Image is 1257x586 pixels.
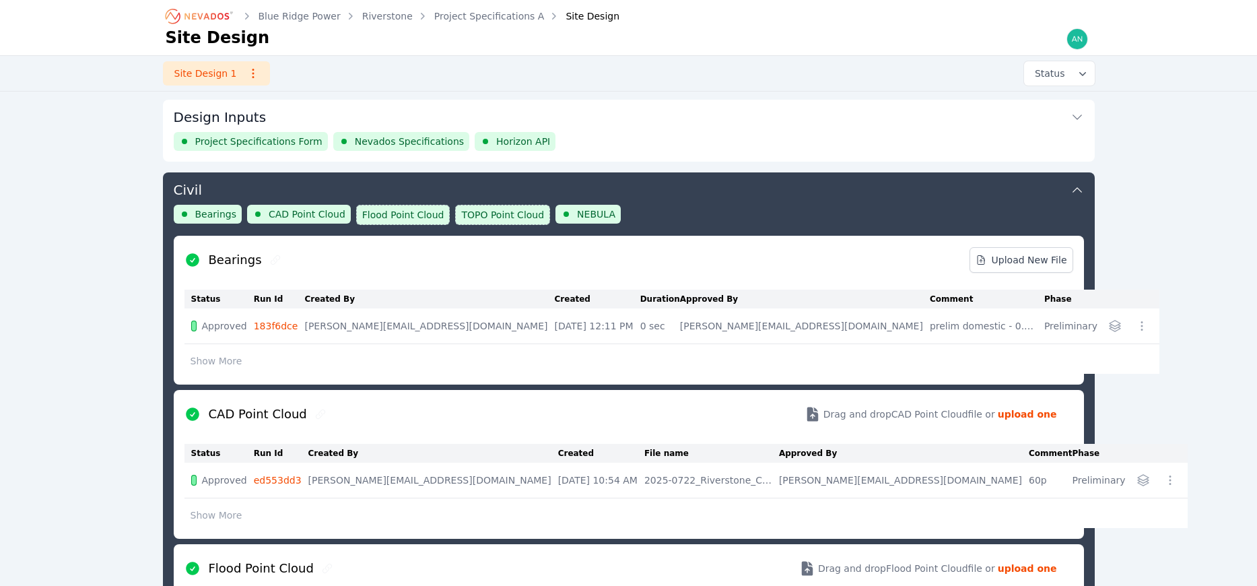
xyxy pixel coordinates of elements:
span: Bearings [195,207,237,221]
strong: upload one [998,408,1057,421]
th: Approved By [680,290,930,308]
th: File name [644,444,779,463]
div: prelim domestic - 0.2 tightened [930,319,1038,333]
th: Run Id [254,444,308,463]
th: Status [184,444,254,463]
button: Design Inputs [174,100,1084,132]
span: NEBULA [577,207,615,221]
span: TOPO Point Cloud [461,208,544,222]
th: Comment [1029,444,1072,463]
td: [PERSON_NAME][EMAIL_ADDRESS][DOMAIN_NAME] [779,463,1029,498]
span: Horizon API [496,135,550,148]
h2: Bearings [209,251,262,269]
a: Riverstone [362,9,413,23]
th: Phase [1072,444,1132,463]
button: Status [1024,61,1095,86]
th: Created [558,444,644,463]
h3: Civil [174,181,202,199]
th: Duration [640,290,680,308]
th: Created By [308,444,558,463]
th: Created [555,290,640,308]
div: Preliminary [1044,319,1097,333]
a: ed553dd3 [254,475,302,486]
span: CAD Point Cloud [269,207,345,221]
span: Nevados Specifications [355,135,464,148]
th: Approved By [779,444,1029,463]
a: Project Specifications A [434,9,545,23]
span: Drag and drop Flood Point Cloud file or [818,562,995,575]
nav: Breadcrumb [166,5,620,27]
div: 60p [1029,474,1065,487]
th: Comment [930,290,1044,308]
div: Design InputsProject Specifications FormNevados SpecificationsHorizon API [163,100,1095,162]
th: Status [184,290,254,308]
h2: Flood Point Cloud [209,559,314,578]
th: Phase [1044,290,1104,308]
button: Civil [174,172,1084,205]
td: [PERSON_NAME][EMAIL_ADDRESS][DOMAIN_NAME] [308,463,558,498]
a: 183f6dce [254,321,298,331]
h1: Site Design [166,27,270,48]
h3: Design Inputs [174,108,267,127]
span: Drag and drop CAD Point Cloud file or [823,408,995,421]
th: Created By [304,290,554,308]
span: Flood Point Cloud [362,208,444,222]
button: Drag and dropCAD Point Cloudfile or upload one [788,395,1073,433]
span: Upload New File [976,253,1067,267]
th: Run Id [254,290,305,308]
strong: upload one [998,562,1057,575]
a: Upload New File [970,247,1073,273]
a: Site Design 1 [163,61,270,86]
td: [PERSON_NAME][EMAIL_ADDRESS][DOMAIN_NAME] [680,308,930,344]
td: [PERSON_NAME][EMAIL_ADDRESS][DOMAIN_NAME] [304,308,554,344]
span: Project Specifications Form [195,135,322,148]
a: Blue Ridge Power [259,9,341,23]
div: Preliminary [1072,474,1125,487]
div: 2025-0722_Riverstone_CogoExport.csv [644,474,772,487]
button: Show More [184,348,248,374]
span: Approved [202,319,247,333]
div: Site Design [547,9,619,23]
td: [DATE] 12:11 PM [555,308,640,344]
img: andrew@nevados.solar [1066,28,1088,50]
span: Status [1029,67,1065,80]
td: [DATE] 10:54 AM [558,463,644,498]
span: Approved [202,474,247,487]
h2: CAD Point Cloud [209,405,307,424]
div: 0 sec [640,319,673,333]
button: Show More [184,502,248,528]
